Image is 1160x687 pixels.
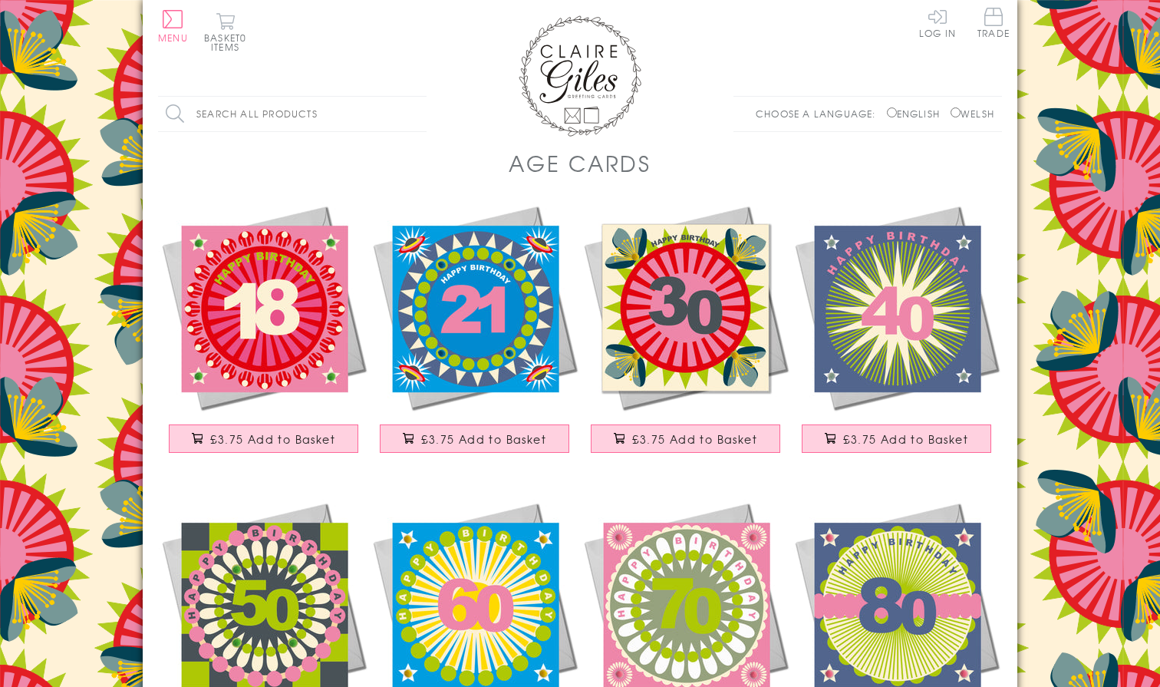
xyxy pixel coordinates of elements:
[158,202,369,413] img: Birthday Card, Age 18 - Pink Circle, Happy 18th Birthday, Embellished with pompoms
[791,202,1002,413] img: Birthday Card, Age 40 - Starburst, Happy 40th Birthday, Embellished with pompoms
[509,147,651,179] h1: Age Cards
[791,202,1002,468] a: Birthday Card, Age 40 - Starburst, Happy 40th Birthday, Embellished with pompoms £3.75 Add to Basket
[919,8,956,38] a: Log In
[977,8,1010,38] span: Trade
[802,424,992,453] button: £3.75 Add to Basket
[951,107,994,121] label: Welsh
[580,202,791,468] a: Birthday Card, Age 30 - Flowers, Happy 30th Birthday, Embellished with pompoms £3.75 Add to Basket
[977,8,1010,41] a: Trade
[204,12,246,51] button: Basket0 items
[843,431,968,447] span: £3.75 Add to Basket
[158,10,188,42] button: Menu
[887,107,947,121] label: English
[158,202,369,468] a: Birthday Card, Age 18 - Pink Circle, Happy 18th Birthday, Embellished with pompoms £3.75 Add to B...
[951,107,961,117] input: Welsh
[210,431,335,447] span: £3.75 Add to Basket
[519,15,641,137] img: Claire Giles Greetings Cards
[591,424,781,453] button: £3.75 Add to Basket
[756,107,884,121] p: Choose a language:
[211,31,246,54] span: 0 items
[411,97,427,131] input: Search
[380,424,570,453] button: £3.75 Add to Basket
[632,431,757,447] span: £3.75 Add to Basket
[580,202,791,413] img: Birthday Card, Age 30 - Flowers, Happy 30th Birthday, Embellished with pompoms
[169,424,359,453] button: £3.75 Add to Basket
[421,431,546,447] span: £3.75 Add to Basket
[158,97,427,131] input: Search all products
[887,107,897,117] input: English
[369,202,580,413] img: Birthday Card, Age 21 - Blue Circle, Happy 21st Birthday, Embellished with pompoms
[158,31,188,45] span: Menu
[369,202,580,468] a: Birthday Card, Age 21 - Blue Circle, Happy 21st Birthday, Embellished with pompoms £3.75 Add to B...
